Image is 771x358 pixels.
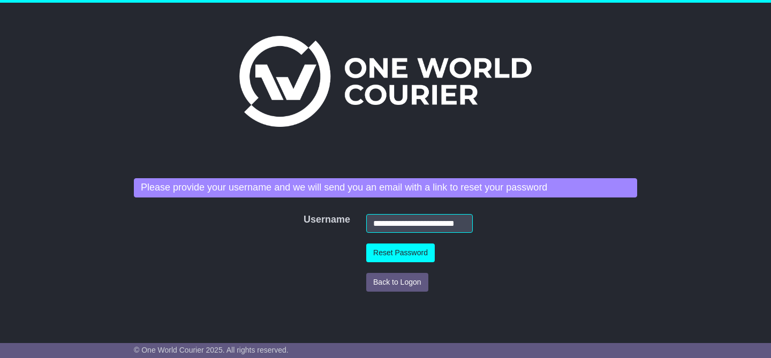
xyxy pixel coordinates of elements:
div: Please provide your username and we will send you an email with a link to reset your password [134,178,637,197]
label: Username [298,214,313,226]
img: One World [239,36,532,127]
button: Back to Logon [366,273,428,292]
span: © One World Courier 2025. All rights reserved. [134,346,289,354]
button: Reset Password [366,243,435,262]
